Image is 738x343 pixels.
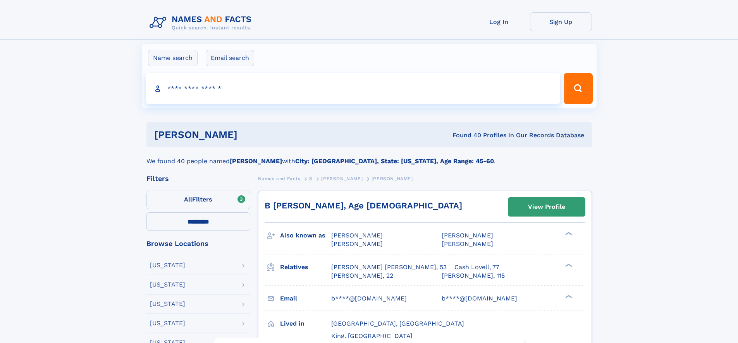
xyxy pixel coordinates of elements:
[280,261,331,274] h3: Relatives
[265,201,462,210] a: B [PERSON_NAME], Age [DEMOGRAPHIC_DATA]
[206,50,254,66] label: Email search
[454,263,499,271] a: Cash Lovell, 77
[563,263,573,268] div: ❯
[146,191,250,209] label: Filters
[150,320,185,326] div: [US_STATE]
[146,73,561,104] input: search input
[468,12,530,31] a: Log In
[331,263,447,271] a: [PERSON_NAME] [PERSON_NAME], 53
[148,50,198,66] label: Name search
[146,147,592,166] div: We found 40 people named with .
[150,282,185,288] div: [US_STATE]
[564,73,592,104] button: Search Button
[146,175,250,182] div: Filters
[154,130,345,140] h1: [PERSON_NAME]
[331,240,383,247] span: [PERSON_NAME]
[184,196,192,203] span: All
[280,292,331,305] h3: Email
[442,232,493,239] span: [PERSON_NAME]
[280,317,331,330] h3: Lived in
[150,262,185,268] div: [US_STATE]
[442,271,505,280] a: [PERSON_NAME], 115
[442,240,493,247] span: [PERSON_NAME]
[230,157,282,165] b: [PERSON_NAME]
[331,271,393,280] a: [PERSON_NAME], 22
[309,174,313,183] a: S
[321,174,363,183] a: [PERSON_NAME]
[331,320,464,327] span: [GEOGRAPHIC_DATA], [GEOGRAPHIC_DATA]
[146,240,250,247] div: Browse Locations
[331,232,383,239] span: [PERSON_NAME]
[530,12,592,31] a: Sign Up
[372,176,413,181] span: [PERSON_NAME]
[331,332,413,340] span: King, [GEOGRAPHIC_DATA]
[563,294,573,299] div: ❯
[258,174,301,183] a: Names and Facts
[146,12,258,33] img: Logo Names and Facts
[528,198,565,216] div: View Profile
[563,231,573,236] div: ❯
[295,157,494,165] b: City: [GEOGRAPHIC_DATA], State: [US_STATE], Age Range: 45-60
[508,198,585,216] a: View Profile
[309,176,313,181] span: S
[280,229,331,242] h3: Also known as
[321,176,363,181] span: [PERSON_NAME]
[150,301,185,307] div: [US_STATE]
[345,131,584,140] div: Found 40 Profiles In Our Records Database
